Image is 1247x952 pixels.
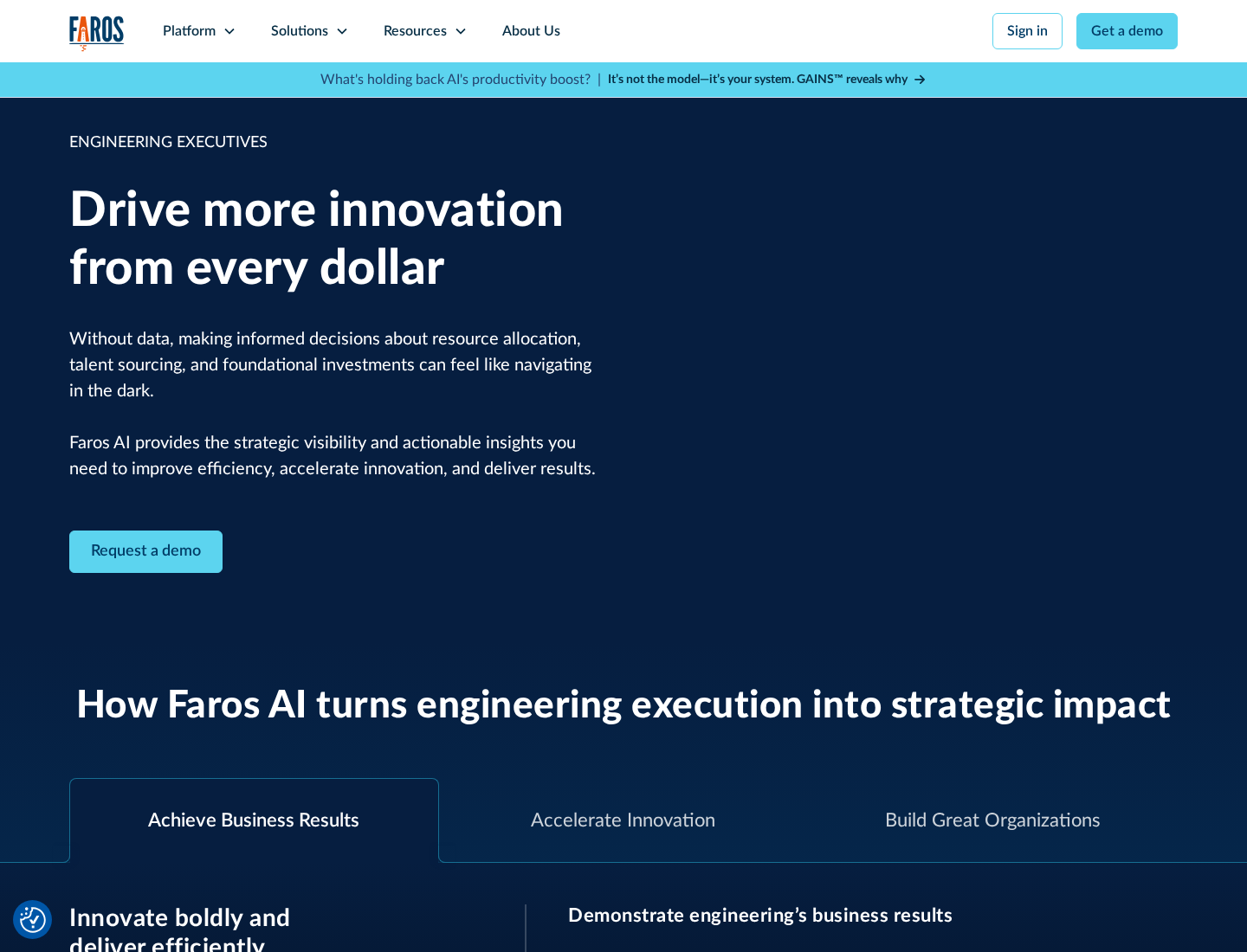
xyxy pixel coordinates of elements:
[20,907,46,933] button: Cookie Settings
[885,807,1101,835] div: Build Great Organizations
[69,16,125,51] a: home
[76,684,1172,730] h2: How Faros AI turns engineering execution into strategic impact
[271,21,328,42] div: Solutions
[69,326,598,482] p: Without data, making informed decisions about resource allocation, talent sourcing, and foundatio...
[163,21,216,42] div: Platform
[531,807,715,835] div: Accelerate Innovation
[69,132,598,155] div: ENGINEERING EXECUTIVES
[69,531,223,573] a: Contact Modal
[568,904,1178,927] h3: Demonstrate engineering’s business results
[69,16,125,51] img: Logo of the analytics and reporting company Faros.
[69,183,598,299] h1: Drive more innovation from every dollar
[20,907,46,933] img: Revisit consent button
[608,74,908,86] strong: It’s not the model—it’s your system. GAINS™ reveals why
[1076,13,1178,49] a: Get a demo
[384,21,447,42] div: Resources
[148,807,359,835] div: Achieve Business Results
[992,13,1063,49] a: Sign in
[320,69,601,90] p: What's holding back AI's productivity boost? |
[608,71,927,89] a: It’s not the model—it’s your system. GAINS™ reveals why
